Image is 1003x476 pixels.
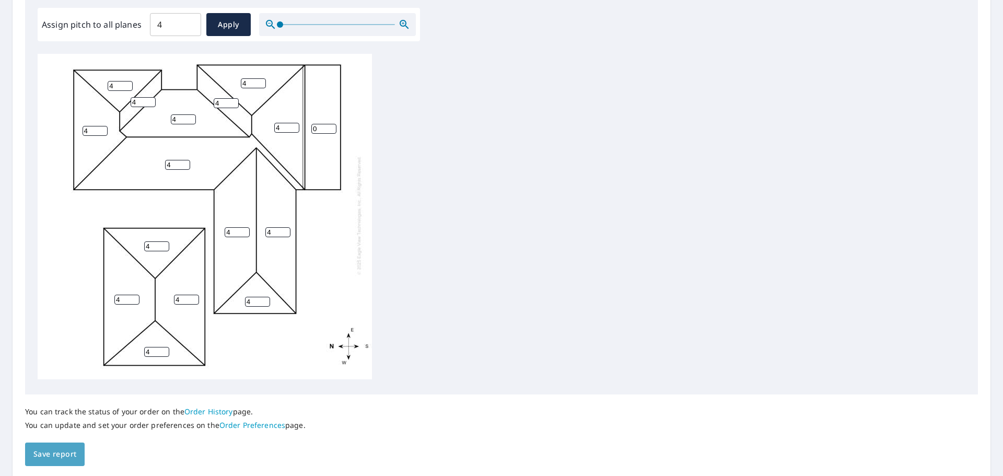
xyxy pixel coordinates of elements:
a: Order History [184,407,233,416]
span: Apply [215,18,242,31]
span: Save report [33,448,76,461]
label: Assign pitch to all planes [42,18,142,31]
button: Save report [25,443,85,466]
a: Order Preferences [219,420,285,430]
button: Apply [206,13,251,36]
p: You can update and set your order preferences on the page. [25,421,306,430]
input: 00.0 [150,10,201,39]
p: You can track the status of your order on the page. [25,407,306,416]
